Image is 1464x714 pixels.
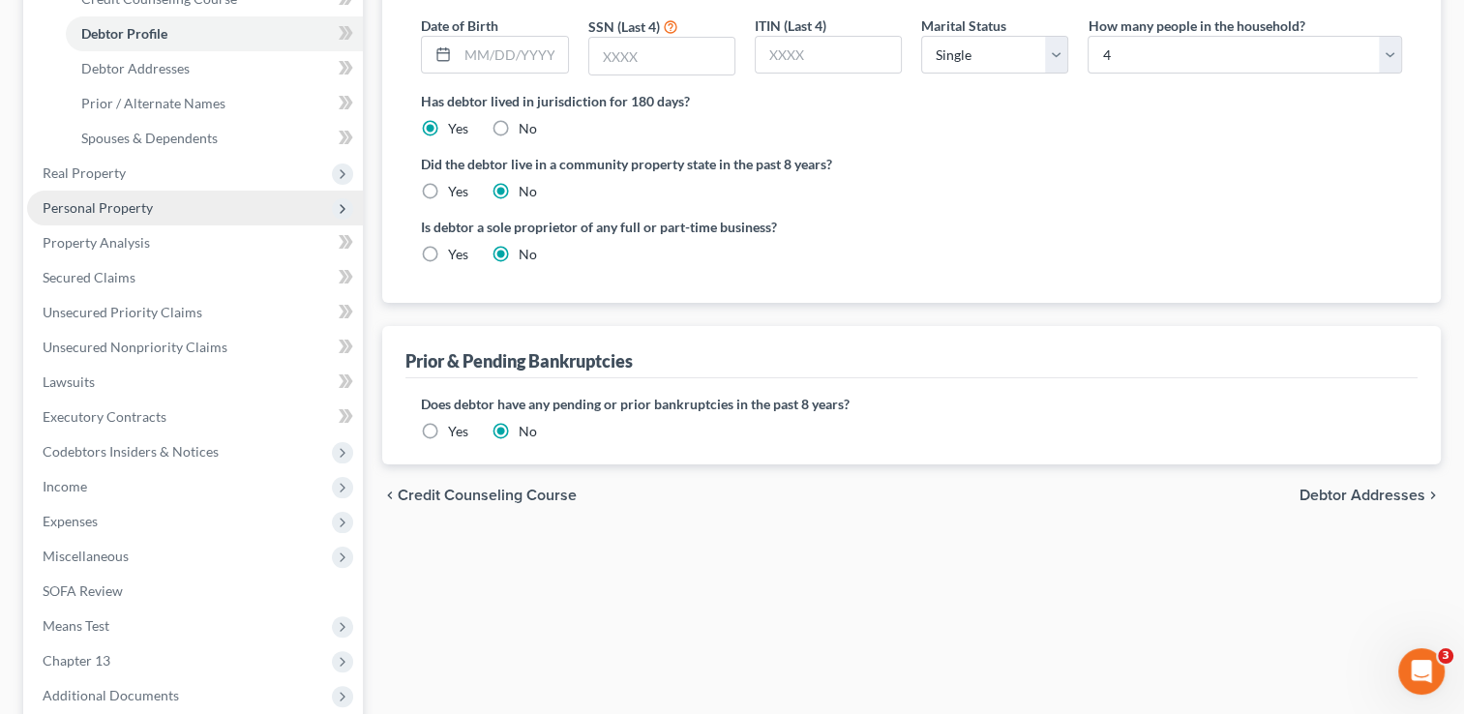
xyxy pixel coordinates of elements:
span: Additional Documents [43,687,179,703]
label: Has debtor lived in jurisdiction for 180 days? [421,91,1402,111]
a: Unsecured Nonpriority Claims [27,330,363,365]
span: SOFA Review [43,582,123,599]
label: Does debtor have any pending or prior bankruptcies in the past 8 years? [421,394,1402,414]
input: MM/DD/YYYY [458,37,567,74]
span: Unsecured Priority Claims [43,304,202,320]
span: Property Analysis [43,234,150,251]
label: No [519,119,537,138]
span: Debtor Addresses [1300,488,1425,503]
a: Prior / Alternate Names [66,86,363,121]
span: Executory Contracts [43,408,166,425]
span: Debtor Addresses [81,60,190,76]
label: Is debtor a sole proprietor of any full or part-time business? [421,217,902,237]
label: Yes [448,182,468,201]
span: Means Test [43,617,109,634]
button: chevron_left Credit Counseling Course [382,488,577,503]
span: Chapter 13 [43,652,110,669]
a: SOFA Review [27,574,363,609]
span: Prior / Alternate Names [81,95,225,111]
span: 3 [1438,648,1453,664]
label: Marital Status [921,15,1006,36]
label: Yes [448,119,468,138]
a: Unsecured Priority Claims [27,295,363,330]
span: Lawsuits [43,373,95,390]
label: Did the debtor live in a community property state in the past 8 years? [421,154,1402,174]
a: Executory Contracts [27,400,363,434]
span: Expenses [43,513,98,529]
div: Prior & Pending Bankruptcies [405,349,633,372]
i: chevron_right [1425,488,1441,503]
label: No [519,245,537,264]
a: Lawsuits [27,365,363,400]
span: Miscellaneous [43,548,129,564]
label: How many people in the household? [1088,15,1304,36]
a: Property Analysis [27,225,363,260]
span: Income [43,478,87,494]
label: ITIN (Last 4) [755,15,826,36]
span: Codebtors Insiders & Notices [43,443,219,460]
a: Debtor Profile [66,16,363,51]
label: Date of Birth [421,15,498,36]
span: Debtor Profile [81,25,167,42]
label: SSN (Last 4) [588,16,660,37]
iframe: Intercom live chat [1398,648,1445,695]
span: Unsecured Nonpriority Claims [43,339,227,355]
label: Yes [448,422,468,441]
label: Yes [448,245,468,264]
span: Real Property [43,164,126,181]
span: Personal Property [43,199,153,216]
i: chevron_left [382,488,398,503]
button: Debtor Addresses chevron_right [1300,488,1441,503]
span: Credit Counseling Course [398,488,577,503]
span: Spouses & Dependents [81,130,218,146]
label: No [519,422,537,441]
a: Secured Claims [27,260,363,295]
a: Debtor Addresses [66,51,363,86]
a: Spouses & Dependents [66,121,363,156]
input: XXXX [589,38,734,74]
span: Secured Claims [43,269,135,285]
label: No [519,182,537,201]
input: XXXX [756,37,901,74]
